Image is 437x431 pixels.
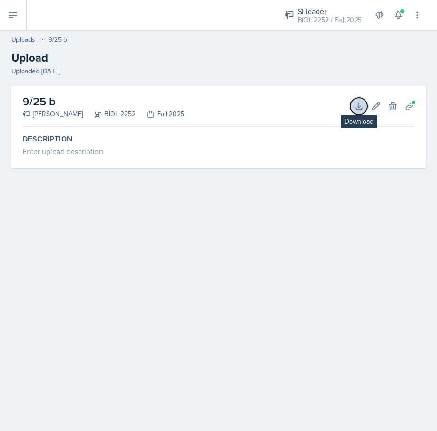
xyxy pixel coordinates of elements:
[23,146,414,157] div: Enter upload description
[23,134,414,144] label: Description
[23,93,184,110] h2: 9/25 b
[11,35,35,45] a: Uploads
[350,98,367,115] button: Download
[83,109,135,119] div: BIOL 2252
[135,109,184,119] div: Fall 2025
[298,15,362,25] div: BIOL 2252 / Fall 2025
[11,66,426,76] div: Uploaded [DATE]
[48,35,67,45] div: 9/25 b
[298,6,362,17] div: Si leader
[23,109,83,119] div: [PERSON_NAME]
[11,49,426,66] h2: Upload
